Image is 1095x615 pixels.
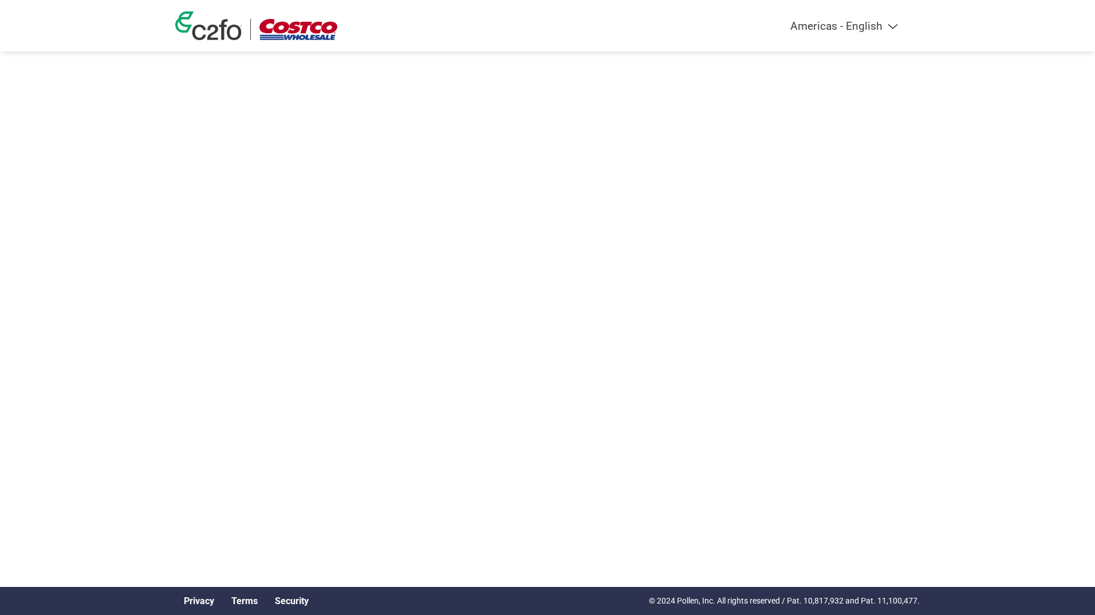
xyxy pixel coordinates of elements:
a: Security [275,596,309,606]
a: Privacy [184,596,214,606]
img: Costco [259,19,337,40]
p: © 2024 Pollen, Inc. All rights reserved / Pat. 10,817,932 and Pat. 11,100,477. [649,595,920,607]
a: Terms [231,596,258,606]
img: c2fo logo [175,11,242,40]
